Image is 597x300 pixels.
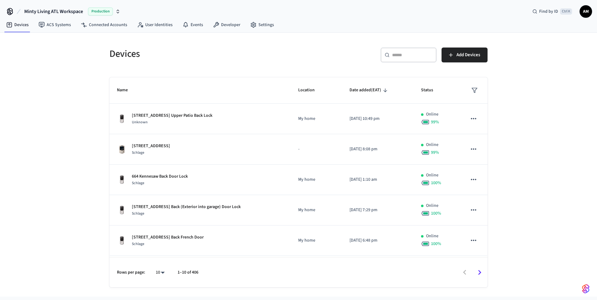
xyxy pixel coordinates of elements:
p: Online [426,142,438,148]
p: [STREET_ADDRESS] Upper Patio Back Lock [132,112,212,119]
p: 1–10 of 406 [178,269,198,276]
div: 10 [153,268,168,277]
p: [DATE] 6:48 pm [349,237,406,244]
p: My home [298,237,335,244]
span: Production [88,7,113,16]
img: SeamLogoGradient.69752ec5.svg [582,284,590,294]
a: Settings [245,19,279,30]
span: Unknown [132,120,148,125]
p: Online [426,233,438,239]
h5: Devices [109,48,295,60]
span: Status [421,85,441,95]
a: Devices [1,19,34,30]
span: Date added(EAT) [349,85,389,95]
a: Developer [208,19,245,30]
span: 100 % [431,180,441,186]
p: Online [426,202,438,209]
span: Schlage [132,241,144,247]
span: Schlage [132,211,144,216]
p: [DATE] 8:08 pm [349,146,406,152]
p: [DATE] 7:29 pm [349,207,406,213]
a: User Identities [132,19,178,30]
span: Schlage [132,180,144,186]
p: My home [298,176,335,183]
div: Find by IDCtrl K [527,6,577,17]
p: - [298,146,335,152]
span: 100 % [431,210,441,216]
button: Add Devices [442,48,488,62]
p: [STREET_ADDRESS] [132,143,170,149]
p: [STREET_ADDRESS] Back French Door [132,234,204,241]
a: Connected Accounts [76,19,132,30]
button: Go to next page [472,265,487,280]
span: Name [117,85,136,95]
p: [STREET_ADDRESS] Back (Exterior into garage) Door Lock [132,204,241,210]
img: Schlage Sense Smart Deadbolt with Camelot Trim, Front [117,144,127,154]
p: My home [298,116,335,122]
img: Yale Assure Touchscreen Wifi Smart Lock, Satin Nickel, Front [117,236,127,246]
p: 664 Kennesaw Back Door Lock [132,173,188,180]
p: Rows per page: [117,269,145,276]
button: AM [580,5,592,18]
span: Schlage [132,150,144,155]
p: [DATE] 10:49 pm [349,116,406,122]
a: ACS Systems [34,19,76,30]
span: 99 % [431,119,439,125]
span: Location [298,85,323,95]
img: Yale Assure Touchscreen Wifi Smart Lock, Satin Nickel, Front [117,175,127,185]
span: Ctrl K [560,8,572,15]
span: 99 % [431,149,439,156]
span: 100 % [431,241,441,247]
span: Minty Living ATL Workspace [24,8,83,15]
img: Yale Assure Touchscreen Wifi Smart Lock, Satin Nickel, Front [117,205,127,215]
p: [DATE] 1:10 am [349,176,406,183]
p: My home [298,207,335,213]
span: AM [580,6,591,17]
p: Online [426,111,438,118]
span: Find by ID [539,8,558,15]
a: Events [178,19,208,30]
img: Yale Assure Touchscreen Wifi Smart Lock, Satin Nickel, Front [117,114,127,124]
p: Online [426,172,438,179]
span: Add Devices [456,51,480,59]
